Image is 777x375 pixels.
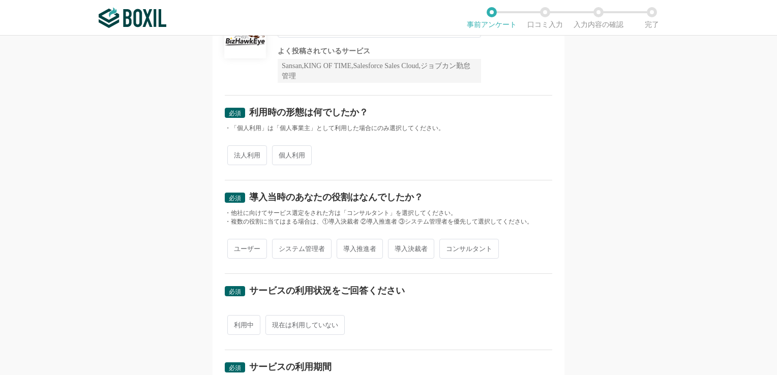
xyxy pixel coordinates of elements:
li: 入力内容の確認 [572,7,625,28]
span: 導入推進者 [337,239,383,259]
div: Sansan,KING OF TIME,Salesforce Sales Cloud,ジョブカン勤怠管理 [278,59,481,83]
div: 導入当時のあなたの役割はなんでしたか？ [249,193,423,202]
img: ボクシルSaaS_ロゴ [99,8,166,28]
span: システム管理者 [272,239,332,259]
div: 利用時の形態は何でしたか？ [249,108,368,117]
li: 事前アンケート [465,7,518,28]
div: ・「個人利用」は「個人事業主」として利用した場合にのみ選択してください。 [225,124,552,133]
div: よく投稿されているサービス [278,48,481,55]
span: 個人利用 [272,145,312,165]
span: 必須 [229,195,241,202]
div: ・複数の役割に当てはまる場合は、①導入決裁者 ②導入推進者 ③システム管理者を優先して選択してください。 [225,217,552,226]
li: 完了 [625,7,678,28]
span: 利用中 [227,315,260,335]
span: 導入決裁者 [388,239,434,259]
div: ・他社に向けてサービス選定をされた方は「コンサルタント」を選択してください。 [225,209,552,217]
span: 必須 [229,288,241,295]
div: サービスの利用状況をご回答ください [249,286,405,295]
span: 法人利用 [227,145,267,165]
span: 現在は利用していない [265,315,345,335]
div: サービスの利用期間 [249,362,332,371]
span: 必須 [229,364,241,371]
span: コンサルタント [439,239,499,259]
li: 口コミ入力 [518,7,572,28]
span: ユーザー [227,239,267,259]
span: 必須 [229,110,241,117]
